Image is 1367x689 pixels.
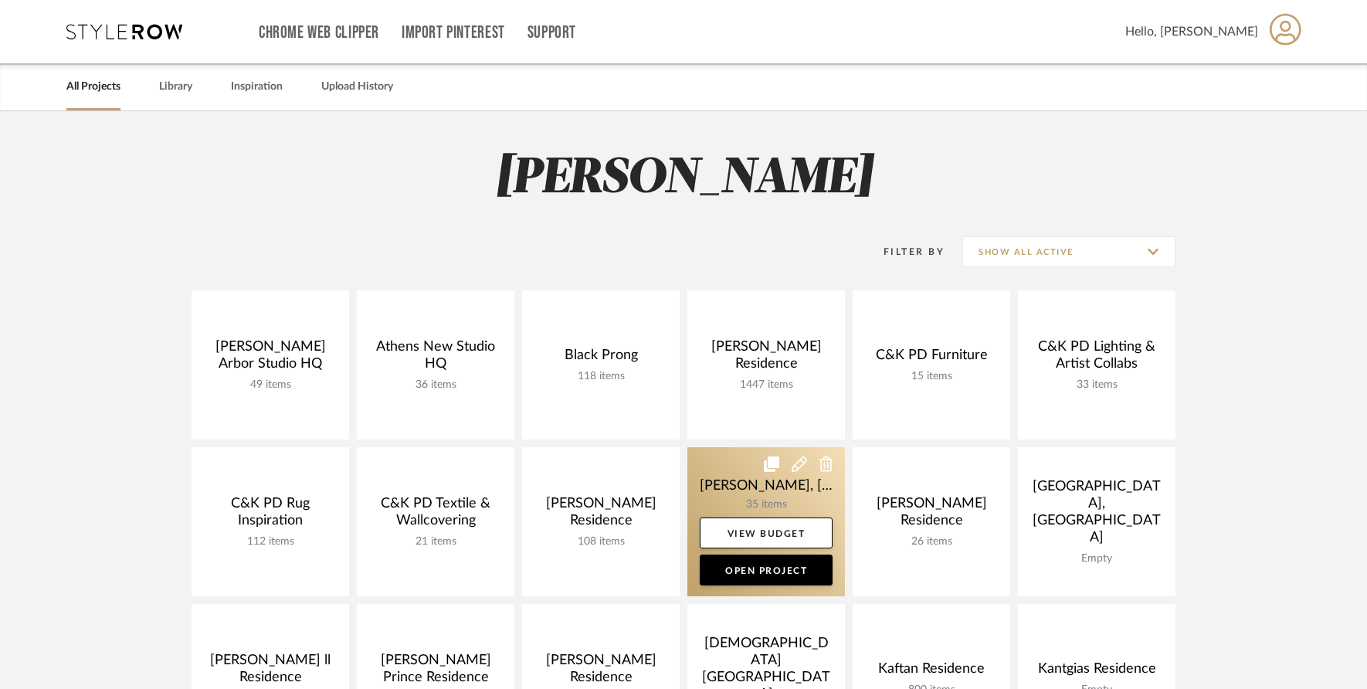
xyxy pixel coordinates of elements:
span: Hello, [PERSON_NAME] [1125,22,1258,41]
div: 36 items [369,378,502,392]
a: Library [159,76,192,97]
div: 118 items [534,370,667,383]
div: 21 items [369,535,502,548]
div: [PERSON_NAME] Residence [700,338,833,378]
a: Support [527,26,576,39]
div: C&K PD Furniture [865,347,998,370]
div: 112 items [204,535,337,548]
div: Empty [1030,552,1163,565]
div: C&K PD Rug Inspiration [204,495,337,535]
div: [PERSON_NAME] Residence [534,495,667,535]
a: Upload History [321,76,393,97]
div: [GEOGRAPHIC_DATA], [GEOGRAPHIC_DATA] [1030,478,1163,552]
div: 26 items [865,535,998,548]
div: Black Prong [534,347,667,370]
a: All Projects [66,76,120,97]
div: C&K PD Lighting & Artist Collabs [1030,338,1163,378]
a: Open Project [700,555,833,585]
a: Inspiration [231,76,283,97]
div: 108 items [534,535,667,548]
div: 1447 items [700,378,833,392]
a: View Budget [700,518,833,548]
h2: [PERSON_NAME] [127,150,1240,208]
div: Kantgias Residence [1030,660,1163,684]
div: 33 items [1030,378,1163,392]
a: Import Pinterest [402,26,505,39]
div: 49 items [204,378,337,392]
div: C&K PD Textile & Wallcovering [369,495,502,535]
div: Athens New Studio HQ [369,338,502,378]
div: 15 items [865,370,998,383]
a: Chrome Web Clipper [259,26,379,39]
div: [PERSON_NAME] Arbor Studio HQ [204,338,337,378]
div: [PERSON_NAME] Residence [865,495,998,535]
div: Filter By [863,244,945,260]
div: Kaftan Residence [865,660,998,684]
